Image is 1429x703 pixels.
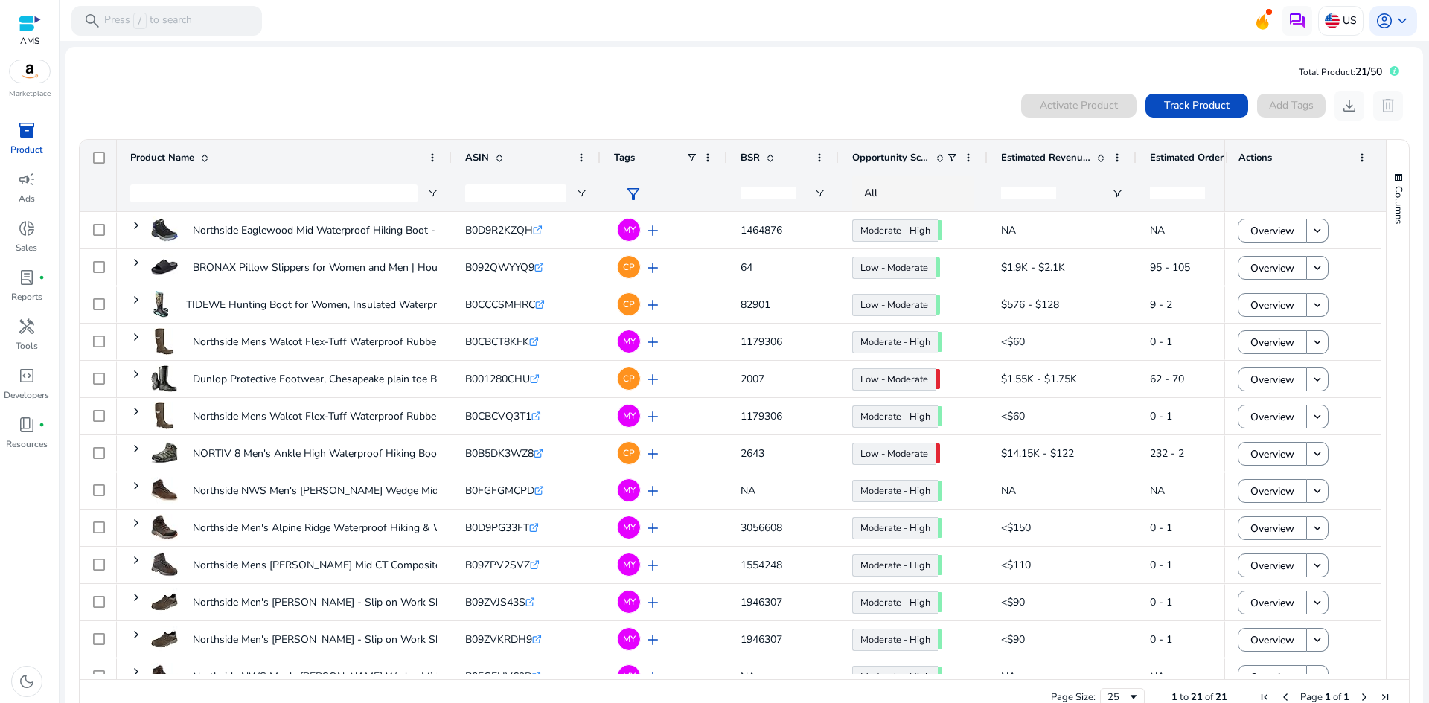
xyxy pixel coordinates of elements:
[852,405,938,428] a: Moderate - High
[1238,628,1307,652] button: Overview
[1001,298,1059,312] span: $576 - $128
[1311,633,1324,646] mat-icon: keyboard_arrow_down
[1393,12,1411,30] span: keyboard_arrow_down
[1150,298,1172,312] span: 9 - 2
[623,337,636,346] span: MY
[1150,260,1190,275] span: 95 - 105
[1311,484,1324,498] mat-icon: keyboard_arrow_down
[1001,223,1016,237] span: NA
[1259,691,1270,703] div: First Page
[852,629,938,651] a: Moderate - High
[741,260,752,275] span: 64
[1250,327,1294,358] span: Overview
[1311,559,1324,572] mat-icon: keyboard_arrow_down
[18,367,36,385] span: code_blocks
[1238,479,1307,503] button: Overview
[1250,625,1294,655] span: Overview
[465,151,489,164] span: ASIN
[1250,290,1294,321] span: Overview
[741,595,782,609] span: 1946307
[1311,298,1324,312] mat-icon: keyboard_arrow_down
[18,672,36,690] span: dark_mode
[193,438,554,469] p: NORTIV 8 Men's Ankle High Waterproof Hiking Boots Outdoor Lightweight...
[193,401,514,431] p: Northside Mens Walcot Flex-Tuff Waterproof Rubber Boot- All-Day...
[10,143,42,156] p: Product
[1392,186,1405,224] span: Columns
[19,192,35,205] p: Ads
[741,446,764,460] span: 2643
[19,34,41,48] p: AMS
[151,254,178,280] img: 41cGK6uyooL._AC_US40_.jpg
[18,318,36,336] span: handyman
[1001,521,1031,535] span: <$150
[1150,335,1172,349] span: 0 - 1
[465,409,531,423] span: B0CBCVQ3T1
[852,219,938,242] a: Moderate - High
[852,368,936,391] a: Low - Moderate
[1150,446,1184,460] span: 232 - 2
[938,518,942,538] span: 64.43
[151,514,178,541] img: 41Ia9eYyo4L._AC_US40_.jpg
[151,626,178,652] img: 31xJ9etzF2L._AC_US40_.jpg
[938,555,942,575] span: 60.24
[1001,372,1077,386] span: $1.55K - $1.75K
[623,486,636,495] span: MY
[465,558,530,572] span: B09ZPV2SVZ
[1150,223,1165,237] span: NA
[151,663,178,690] img: 41f34bINLBL._AC_US40_.jpg
[18,416,36,434] span: book_4
[623,374,635,383] span: CP
[18,121,36,139] span: inventory_2
[644,333,662,351] span: add
[1238,151,1272,164] span: Actions
[151,216,178,243] img: 41blVWMsLXL._AC_US40_.jpg
[938,592,942,612] span: 68.57
[852,554,938,577] a: Moderate - High
[623,263,635,272] span: CP
[151,477,178,504] img: 41f34bINLBL._AC_US40_.jpg
[852,666,938,688] a: Moderate - High
[644,519,662,537] span: add
[1150,670,1165,684] span: NA
[644,370,662,388] span: add
[465,521,529,535] span: B0D9PG33FT
[1358,691,1370,703] div: Next Page
[644,222,662,240] span: add
[1001,670,1016,684] span: NA
[9,89,51,100] p: Marketplace
[1001,151,1090,164] span: Estimated Revenue/Day
[864,186,877,200] span: All
[852,331,938,353] a: Moderate - High
[1311,596,1324,609] mat-icon: keyboard_arrow_down
[18,219,36,237] span: donut_small
[465,670,531,684] span: B0FGFHV69R
[151,440,178,466] img: 41Acsfyt2YL._AC_US40_.jpg
[741,558,782,572] span: 1554248
[938,332,942,352] span: 69.02
[1001,446,1074,460] span: $14.15K - $122
[1238,256,1307,280] button: Overview
[193,327,514,357] p: Northside Mens Walcot Flex-Tuff Waterproof Rubber Boot- All-Day...
[151,291,171,318] img: 41hwMrbElbL._AC_SR38,50_.jpg
[623,672,636,681] span: MY
[1238,367,1307,391] button: Overview
[741,484,755,498] span: NA
[465,484,534,498] span: B0FGFGMCPD
[151,402,178,429] img: 31kq1pwga3L._AC_US40_.jpg
[936,369,940,389] span: 45.32
[1150,595,1172,609] span: 0 - 1
[1150,558,1172,572] span: 0 - 1
[1340,97,1358,115] span: download
[644,296,662,314] span: add
[644,482,662,500] span: add
[623,635,636,643] span: MY
[623,560,636,569] span: MY
[151,551,178,578] img: 41Nc2da6hRL._AC_US40_.jpg
[193,661,579,692] p: Northside NWS Men's [PERSON_NAME] Wedge Mid Waterproof Soft Toe leather...
[1311,336,1324,349] mat-icon: keyboard_arrow_down
[623,597,636,606] span: MY
[1250,550,1294,581] span: Overview
[852,294,936,316] a: Low - Moderate
[1238,330,1307,354] button: Overview
[741,151,760,164] span: BSR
